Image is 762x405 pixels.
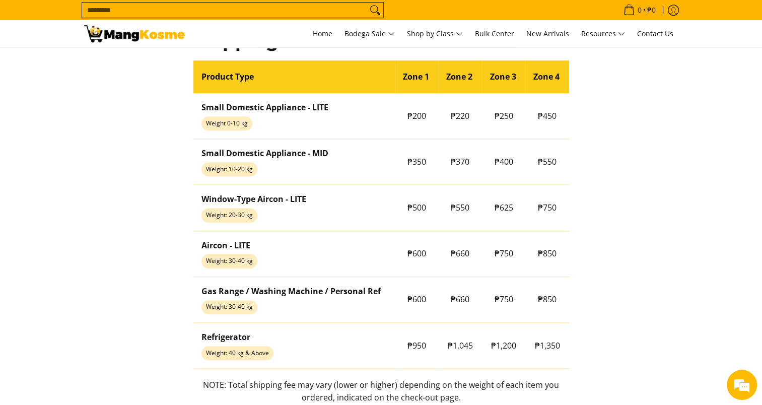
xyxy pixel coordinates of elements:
[165,5,189,29] div: Minimize live chat window
[495,248,513,259] span: ₱750
[448,340,473,351] span: ₱1,045
[5,275,192,310] textarea: Type your message and hit 'Enter'
[407,28,463,40] span: Shop by Class
[84,25,185,42] img: Shipping &amp; Delivery Page l Mang Kosme: Home Appliances Warehouse Sale!
[636,7,643,14] span: 0
[201,208,257,222] span: Weight: 20-30 kg
[201,346,273,360] span: Weight: 40 kg & Above
[581,28,625,40] span: Resources
[495,202,513,213] span: ₱625
[495,110,513,121] span: ₱250
[339,20,400,47] a: Bodega Sale
[538,248,557,259] span: ₱850
[201,71,254,82] strong: Product Type
[395,185,439,231] td: ₱500
[407,156,426,167] span: ₱350
[407,340,426,351] span: ₱950
[451,202,469,213] span: ₱550
[367,3,383,18] button: Search
[646,7,657,14] span: ₱0
[451,110,469,121] span: ₱220
[451,156,469,167] span: ₱370
[52,56,169,70] div: Chat with us now
[201,193,306,205] strong: Window-Type Aircon - LITE
[533,71,560,82] strong: Zone 4
[58,127,139,229] span: We're online!
[201,331,250,343] strong: Refrigerator
[576,20,630,47] a: Resources
[632,20,678,47] a: Contact Us
[495,156,513,167] span: ₱400
[403,71,429,82] strong: Zone 1
[620,5,659,16] span: •
[201,254,257,268] span: Weight: 30-40 kg
[538,156,557,167] span: ₱550
[521,20,574,47] a: New Arrivals
[470,20,519,47] a: Bulk Center
[395,93,439,139] td: ₱200
[535,340,560,351] span: ₱1,350
[538,110,557,121] span: ₱450
[201,116,252,130] span: Weight 0-10 kg
[538,202,557,213] span: ₱750
[344,28,395,40] span: Bodega Sale
[308,20,337,47] a: Home
[446,71,472,82] strong: Zone 2
[201,148,328,159] strong: Small Domestic Appliance - MID
[490,71,516,82] strong: Zone 3
[451,294,469,305] span: ₱660
[201,162,257,176] span: Weight: 10-20 kg
[313,29,332,38] span: Home
[201,102,328,113] strong: Small Domestic Appliance - LITE
[195,20,678,47] nav: Main Menu
[451,248,469,259] span: ₱660
[395,277,439,322] td: ₱600
[526,29,569,38] span: New Arrivals
[475,29,514,38] span: Bulk Center
[637,29,673,38] span: Contact Us
[495,294,513,305] span: ₱750
[491,340,516,351] span: ₱1,200
[201,286,381,297] strong: Gas Range / Washing Machine / Personal Ref
[395,231,439,277] td: ₱600
[201,240,250,251] strong: Aircon - LITE
[201,300,257,314] span: Weight: 30-40 kg
[538,294,557,305] span: ₱850
[402,20,468,47] a: Shop by Class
